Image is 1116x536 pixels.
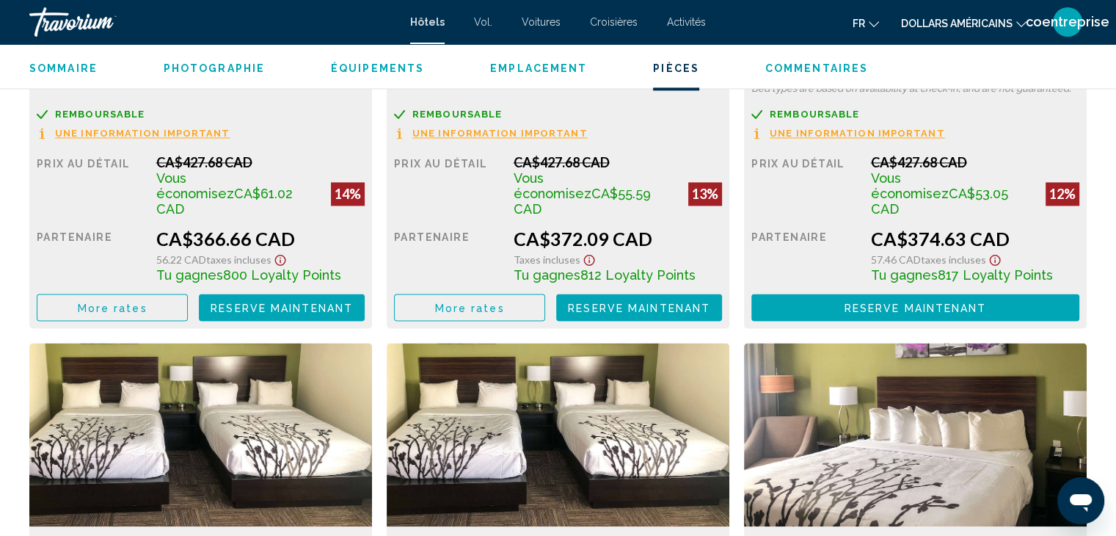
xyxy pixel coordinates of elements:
button: Reserve maintenant [556,294,722,321]
div: CA$427.68 CAD [514,154,722,170]
span: CA$53.05 CAD [871,186,1008,217]
font: fr [853,18,865,29]
span: Vous économisez [871,170,949,201]
span: Tu gagnes [871,267,938,283]
span: Vous économisez [156,170,234,201]
span: 800 Loyalty Points [223,267,341,283]
button: Emplacement [490,62,587,75]
span: Remboursable [55,109,145,119]
button: Menu utilisateur [1048,7,1087,37]
div: 14% [331,182,365,206]
button: Changer de devise [901,12,1026,34]
span: 56.22 CAD [156,253,206,266]
span: 812 Loyalty Points [580,267,696,283]
button: Commentaires [765,62,868,75]
a: Hôtels [410,16,445,28]
div: CA$366.66 CAD [156,228,365,250]
span: More rates [435,302,505,314]
button: Une information important [394,127,588,140]
a: Vol. [474,16,492,28]
span: 817 Loyalty Points [938,267,1053,283]
button: Show Taxes and Fees disclaimer [271,250,289,267]
button: Photographie [164,62,265,75]
div: CA$372.09 CAD [514,228,722,250]
button: Une information important [37,127,230,140]
span: Une information important [412,128,588,138]
a: Remboursable [394,109,722,120]
div: CA$427.68 CAD [871,154,1079,170]
font: coentreprise [1026,14,1109,29]
span: Pièces [653,62,699,74]
iframe: Bouton de lancement de la fenêtre de messagerie [1057,477,1104,524]
button: Une information important [751,127,945,140]
img: f726597d-c8d0-407c-8cea-d4452faeffeb.jpeg [744,343,1087,526]
span: CA$55.59 CAD [514,186,651,217]
span: Équipements [331,62,424,74]
span: Remboursable [770,109,859,119]
button: Sommaire [29,62,98,75]
button: Show Taxes and Fees disclaimer [986,250,1004,267]
span: Une information important [55,128,230,138]
span: CA$61.02 CAD [156,186,293,217]
div: CA$374.63 CAD [871,228,1079,250]
div: Partenaire [394,228,503,283]
div: Partenaire [37,228,145,283]
span: Une information important [770,128,945,138]
div: CA$427.68 CAD [156,154,365,170]
a: Remboursable [751,109,1079,120]
button: More rates [37,294,188,321]
span: Tu gagnes [514,267,580,283]
span: Sommaire [29,62,98,74]
button: Pièces [653,62,699,75]
img: a27e6968-d628-4732-90fe-bcd2284c90d9.jpeg [387,343,729,526]
a: Remboursable [37,109,365,120]
span: Reserve maintenant [568,302,710,314]
a: Travorium [29,7,395,37]
img: a27e6968-d628-4732-90fe-bcd2284c90d9.jpeg [29,343,372,526]
span: Taxes incluses [514,253,580,266]
span: 57.46 CAD [871,253,921,266]
div: 13% [688,182,722,206]
span: Remboursable [412,109,502,119]
span: More rates [78,302,147,314]
span: Reserve maintenant [211,302,353,314]
div: Prix au détail [751,154,860,217]
div: Prix au détail [37,154,145,217]
button: More rates [394,294,545,321]
span: Taxes incluses [921,253,986,266]
button: Équipements [331,62,424,75]
span: Tu gagnes [156,267,223,283]
a: Activités [667,16,706,28]
a: Croisières [590,16,638,28]
span: Taxes incluses [206,253,271,266]
div: Prix au détail [394,154,503,217]
span: Photographie [164,62,265,74]
span: Commentaires [765,62,868,74]
span: Reserve maintenant [845,302,987,314]
button: Show Taxes and Fees disclaimer [580,250,598,267]
span: Emplacement [490,62,587,74]
div: Partenaire [751,228,860,283]
button: Reserve maintenant [751,294,1079,321]
button: Reserve maintenant [199,294,365,321]
a: Voitures [522,16,561,28]
div: 12% [1046,182,1079,206]
font: dollars américains [901,18,1013,29]
button: Changer de langue [853,12,879,34]
span: Vous économisez [514,170,591,201]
